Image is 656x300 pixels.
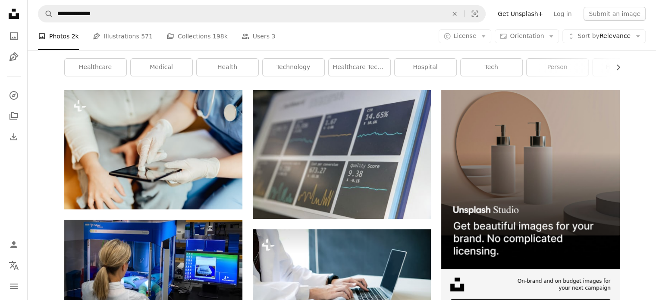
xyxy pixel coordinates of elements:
[5,5,22,24] a: Home — Unsplash
[253,151,431,158] a: turned on monitoring screen
[5,236,22,253] a: Log in / Sign up
[439,29,492,43] button: License
[5,28,22,45] a: Photos
[445,6,464,22] button: Clear
[253,90,431,219] img: turned on monitoring screen
[197,59,258,76] a: health
[510,32,544,39] span: Orientation
[253,284,431,292] a: Doctor working with laptop computer and see patient record in document.
[65,59,126,76] a: healthcare
[64,145,242,153] a: a person in a blue shirt and white gloves holding a cell phone
[141,32,153,41] span: 571
[5,87,22,104] a: Explore
[454,32,477,39] span: License
[461,59,522,76] a: tech
[450,278,464,291] img: file-1631678316303-ed18b8b5cb9cimage
[5,278,22,295] button: Menu
[213,32,228,41] span: 198k
[38,6,53,22] button: Search Unsplash
[131,59,192,76] a: medical
[5,48,22,66] a: Illustrations
[441,90,619,268] img: file-1715714113747-b8b0561c490eimage
[610,59,620,76] button: scroll list to the right
[548,7,577,21] a: Log in
[329,59,390,76] a: healthcare technology
[493,7,548,21] a: Get Unsplash+
[495,29,559,43] button: Orientation
[5,257,22,274] button: Language
[562,29,646,43] button: Sort byRelevance
[5,107,22,125] a: Collections
[584,7,646,21] button: Submit an image
[512,278,610,292] span: On-brand and on budget images for your next campaign
[271,32,275,41] span: 3
[166,22,228,50] a: Collections 198k
[465,6,485,22] button: Visual search
[93,22,153,50] a: Illustrations 571
[578,32,631,41] span: Relevance
[64,90,242,209] img: a person in a blue shirt and white gloves holding a cell phone
[38,5,486,22] form: Find visuals sitewide
[578,32,599,39] span: Sort by
[527,59,588,76] a: person
[242,22,276,50] a: Users 3
[263,59,324,76] a: technology
[5,128,22,145] a: Download History
[395,59,456,76] a: hospital
[593,59,654,76] a: health tech
[64,281,242,288] a: woman in white shirt standing in front of computer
